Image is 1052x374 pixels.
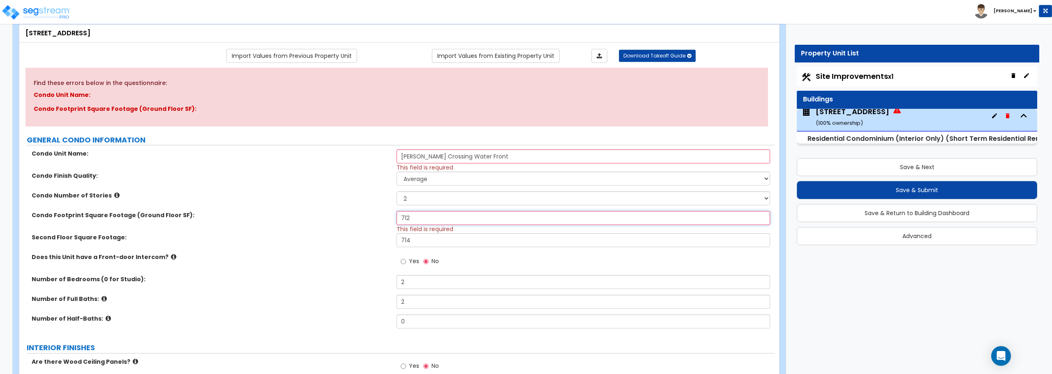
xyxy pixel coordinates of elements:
[32,149,390,158] label: Condo Unit Name:
[409,257,419,265] span: Yes
[102,296,107,302] i: click for more info!
[397,225,453,233] span: This field is required
[431,362,439,370] span: No
[423,257,429,266] input: No
[431,257,439,265] span: No
[801,49,1033,58] div: Property Unit List
[32,211,390,219] label: Condo Footprint Square Footage (Ground Floor SF):
[803,95,1031,104] div: Buildings
[619,50,696,62] button: Download Takeoff Guide
[816,71,893,81] span: Site Improvements
[34,90,760,100] p: Condo Unit Name:
[32,172,390,180] label: Condo Finish Quality:
[807,134,1052,143] small: Residential Condominium (Interior Only) (Short Term Residential Rental)
[133,358,138,365] i: click for more info!
[974,4,988,18] img: avatar.png
[801,72,812,83] img: Construction.png
[32,275,390,283] label: Number of Bedrooms (0 for Studio):
[32,191,390,200] label: Condo Number of Stories
[797,227,1037,245] button: Advanced
[801,106,812,117] img: building.svg
[171,254,176,260] i: click for more info!
[816,119,863,127] small: ( 100 % ownership)
[591,49,607,63] a: Import the dynamic attributes value through Excel sheet
[797,158,1037,176] button: Save & Next
[106,315,111,321] i: click for more info!
[401,257,406,266] input: Yes
[797,181,1037,199] button: Save & Submit
[34,104,760,114] p: Condo Footprint Square Footage (Ground Floor SF):
[801,106,901,127] span: 11865 Hwy 13 Unit 105
[994,8,1032,14] b: [PERSON_NAME]
[32,253,390,261] label: Does this Unit have a Front-door Intercom?
[1,4,71,21] img: logo_pro_r.png
[27,135,774,145] label: GENERAL CONDO INFORMATION
[991,346,1011,366] div: Open Intercom Messenger
[32,295,390,303] label: Number of Full Baths:
[27,342,774,353] label: INTERIOR FINISHES
[797,204,1037,222] button: Save & Return to Building Dashboard
[409,362,419,370] span: Yes
[32,233,390,241] label: Second Floor Square Footage:
[401,362,406,371] input: Yes
[623,52,685,59] span: Download Takeoff Guide
[114,192,120,198] i: click for more info!
[226,49,357,63] a: Import the dynamic attribute values from previous properties.
[25,29,773,38] div: [STREET_ADDRESS]
[397,163,453,172] span: This field is required
[423,362,429,371] input: No
[888,72,893,81] small: x1
[432,49,560,63] a: Import the dynamic attribute values from existing properties.
[32,358,390,366] label: Are there Wood Ceiling Panels?
[816,106,889,127] div: [STREET_ADDRESS]
[32,314,390,323] label: Number of Half-Baths:
[34,80,760,86] h5: Find these errors below in the questionnaire:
